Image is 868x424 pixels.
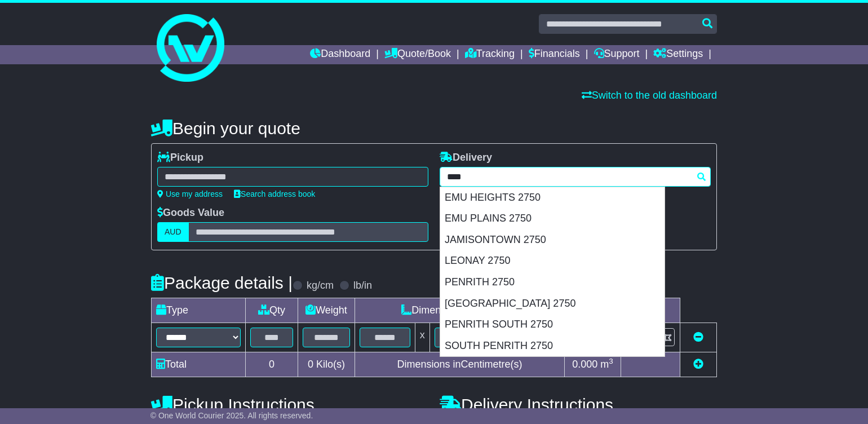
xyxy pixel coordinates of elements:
[234,189,315,198] a: Search address book
[609,357,613,365] sup: 3
[440,335,665,357] div: SOUTH PENRITH 2750
[152,298,246,323] td: Type
[440,272,665,293] div: PENRITH 2750
[157,207,224,219] label: Goods Value
[653,45,703,64] a: Settings
[157,189,223,198] a: Use my address
[415,323,429,352] td: x
[298,352,355,377] td: Kilo(s)
[440,250,665,272] div: LEONAY 2750
[355,298,564,323] td: Dimensions (L x W x H)
[298,298,355,323] td: Weight
[151,273,293,292] h4: Package details |
[157,222,189,242] label: AUD
[529,45,580,64] a: Financials
[150,411,313,420] span: © One World Courier 2025. All rights reserved.
[440,152,492,164] label: Delivery
[151,119,717,138] h4: Begin your quote
[594,45,640,64] a: Support
[440,187,665,209] div: EMU HEIGHTS 2750
[693,332,703,343] a: Remove this item
[308,359,313,370] span: 0
[355,352,564,377] td: Dimensions in Centimetre(s)
[440,167,711,187] typeahead: Please provide city
[307,280,334,292] label: kg/cm
[465,45,515,64] a: Tracking
[157,152,203,164] label: Pickup
[246,298,298,323] td: Qty
[151,395,428,414] h4: Pickup Instructions
[582,90,717,101] a: Switch to the old dashboard
[440,208,665,229] div: EMU PLAINS 2750
[353,280,372,292] label: lb/in
[152,352,246,377] td: Total
[572,359,597,370] span: 0.000
[693,359,703,370] a: Add new item
[310,45,370,64] a: Dashboard
[384,45,451,64] a: Quote/Book
[440,229,665,251] div: JAMISONTOWN 2750
[440,314,665,335] div: PENRITH SOUTH 2750
[440,395,717,414] h4: Delivery Instructions
[246,352,298,377] td: 0
[440,293,665,315] div: [GEOGRAPHIC_DATA] 2750
[600,359,613,370] span: m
